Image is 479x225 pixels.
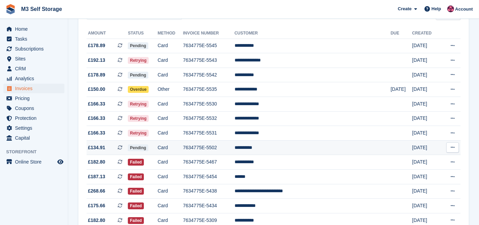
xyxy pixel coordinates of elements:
[56,158,64,166] a: Preview store
[412,111,440,126] td: [DATE]
[183,155,235,170] td: 7634775E-5467
[128,28,158,39] th: Status
[412,199,440,213] td: [DATE]
[3,84,64,93] a: menu
[391,28,412,39] th: Due
[128,202,144,209] span: Failed
[158,126,183,141] td: Card
[3,44,64,54] a: menu
[88,100,105,108] span: £166.33
[455,6,473,13] span: Account
[158,155,183,170] td: Card
[3,123,64,133] a: menu
[183,140,235,155] td: 7634775E-5502
[412,170,440,184] td: [DATE]
[88,158,105,166] span: £182.80
[158,82,183,97] td: Other
[158,97,183,112] td: Card
[183,184,235,199] td: 7634775E-5438
[3,133,64,143] a: menu
[128,86,149,93] span: Overdue
[88,173,105,180] span: £187.13
[158,28,183,39] th: Method
[235,28,391,39] th: Customer
[183,126,235,141] td: 7634775E-5531
[5,4,16,14] img: stora-icon-8386f47178a22dfd0bd8f6a31ec36ba5ce8667c1dd55bd0f319d3a0aa187defe.svg
[412,68,440,82] td: [DATE]
[88,202,105,209] span: £175.66
[88,144,105,151] span: £134.91
[128,42,148,49] span: Pending
[3,157,64,167] a: menu
[15,24,56,34] span: Home
[3,34,64,44] a: menu
[183,68,235,82] td: 7634775E-5542
[412,28,440,39] th: Created
[128,144,148,151] span: Pending
[3,74,64,83] a: menu
[398,5,411,12] span: Create
[15,84,56,93] span: Invoices
[15,94,56,103] span: Pricing
[183,28,235,39] th: Invoice Number
[447,5,454,12] img: Nick Jones
[15,74,56,83] span: Analytics
[128,101,149,108] span: Retrying
[3,64,64,73] a: menu
[158,68,183,82] td: Card
[15,157,56,167] span: Online Store
[6,149,68,155] span: Storefront
[412,184,440,199] td: [DATE]
[128,188,144,195] span: Failed
[128,57,149,64] span: Retrying
[15,133,56,143] span: Capital
[15,123,56,133] span: Settings
[412,82,440,97] td: [DATE]
[15,34,56,44] span: Tasks
[18,3,65,15] a: M3 Self Storage
[3,24,64,34] a: menu
[183,111,235,126] td: 7634775E-5532
[158,170,183,184] td: Card
[128,159,144,166] span: Failed
[128,115,149,122] span: Retrying
[15,54,56,64] span: Sites
[15,64,56,73] span: CRM
[15,103,56,113] span: Coupons
[412,97,440,112] td: [DATE]
[412,140,440,155] td: [DATE]
[88,217,105,224] span: £182.80
[88,129,105,137] span: £166.33
[15,113,56,123] span: Protection
[3,103,64,113] a: menu
[3,113,64,123] a: menu
[412,126,440,141] td: [DATE]
[88,57,105,64] span: £192.13
[183,53,235,68] td: 7634775E-5543
[158,111,183,126] td: Card
[391,82,412,97] td: [DATE]
[158,184,183,199] td: Card
[3,54,64,64] a: menu
[183,199,235,213] td: 7634775E-5434
[158,53,183,68] td: Card
[88,71,105,79] span: £178.89
[183,82,235,97] td: 7634775E-5535
[87,28,128,39] th: Amount
[183,170,235,184] td: 7634775E-5454
[412,53,440,68] td: [DATE]
[412,155,440,170] td: [DATE]
[128,72,148,79] span: Pending
[183,39,235,53] td: 7634775E-5545
[412,39,440,53] td: [DATE]
[432,5,441,12] span: Help
[15,44,56,54] span: Subscriptions
[158,39,183,53] td: Card
[158,140,183,155] td: Card
[88,86,105,93] span: £150.00
[128,217,144,224] span: Failed
[183,97,235,112] td: 7634775E-5530
[88,115,105,122] span: £166.33
[3,94,64,103] a: menu
[88,42,105,49] span: £178.89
